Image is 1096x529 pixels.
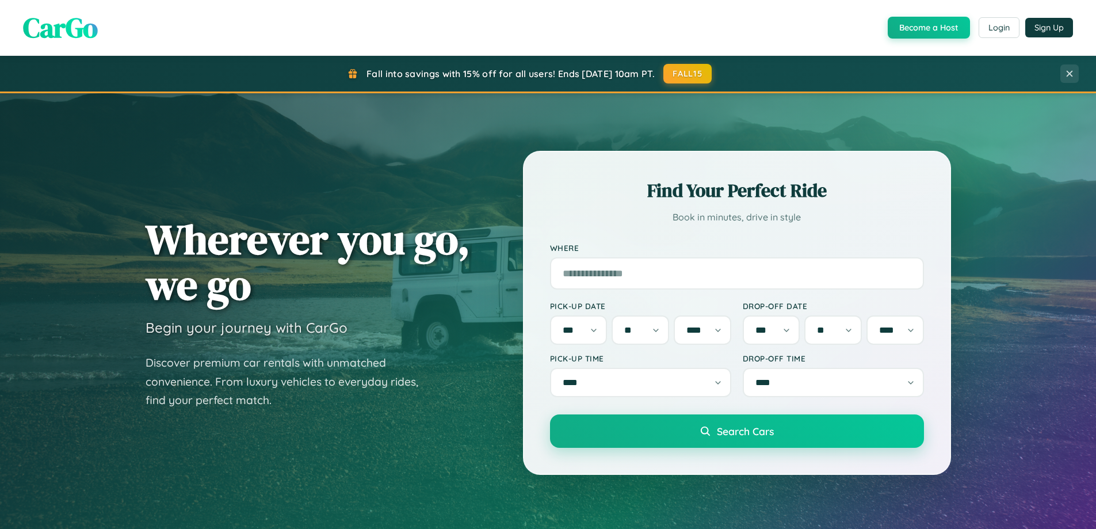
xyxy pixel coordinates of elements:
h3: Begin your journey with CarGo [146,319,347,336]
label: Drop-off Time [743,353,924,363]
label: Where [550,243,924,253]
h1: Wherever you go, we go [146,216,470,307]
button: Become a Host [888,17,970,39]
p: Discover premium car rentals with unmatched convenience. From luxury vehicles to everyday rides, ... [146,353,433,410]
label: Pick-up Time [550,353,731,363]
p: Book in minutes, drive in style [550,209,924,226]
h2: Find Your Perfect Ride [550,178,924,203]
span: CarGo [23,9,98,47]
button: Search Cars [550,414,924,448]
button: Sign Up [1025,18,1073,37]
button: Login [979,17,1019,38]
label: Drop-off Date [743,301,924,311]
span: Fall into savings with 15% off for all users! Ends [DATE] 10am PT. [366,68,655,79]
button: FALL15 [663,64,712,83]
label: Pick-up Date [550,301,731,311]
span: Search Cars [717,425,774,437]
